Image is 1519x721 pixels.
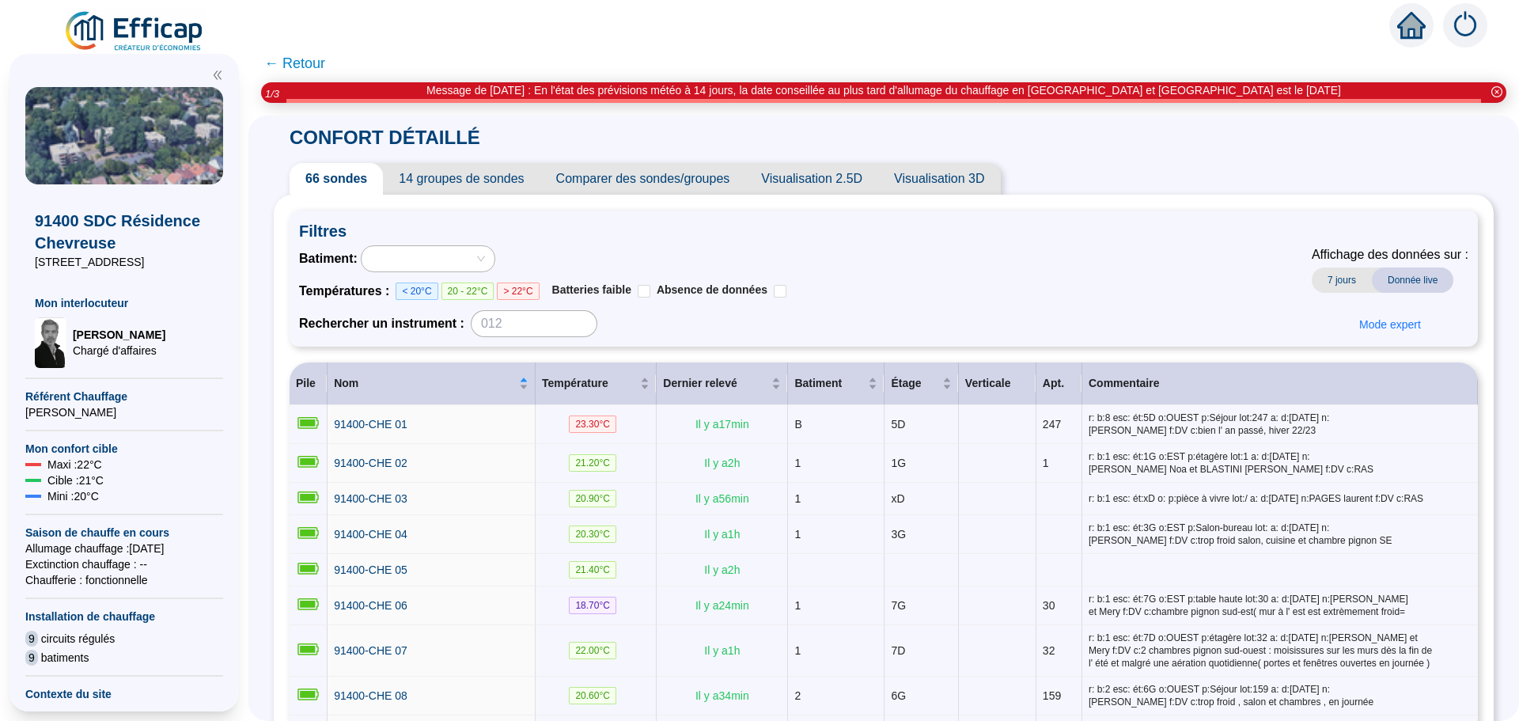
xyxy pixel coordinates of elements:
span: Filtres [299,220,1468,242]
span: 3G [891,528,906,541]
span: 7 jours [1312,268,1372,293]
span: Installation de chauffage [25,609,223,624]
a: 91400-CHE 04 [334,526,407,543]
span: 1 [794,492,801,505]
span: Exctinction chauffage : -- [25,556,223,572]
span: 247 [1043,418,1061,431]
span: 91400-CHE 08 [334,689,407,702]
span: Visualisation 2.5D [745,163,878,195]
span: r: b:1 esc: ét:7D o:OUEST p:étagère lot:32 a: d:[DATE] n:[PERSON_NAME] et Mery f:DV c:2 chambres ... [1089,632,1472,670]
span: Nom [334,375,516,392]
span: 91400-CHE 02 [334,457,407,469]
span: Il y a 56 min [695,492,749,505]
th: Dernier relevé [657,362,788,405]
span: home [1397,11,1426,40]
span: 7G [891,599,906,612]
span: Saison de chauffe en cours [25,525,223,541]
th: Apt. [1036,362,1082,405]
span: Cible : 21 °C [47,472,104,488]
img: efficap energie logo [63,9,206,54]
span: Visualisation 3D [878,163,1000,195]
span: Il y a 1 h [704,528,740,541]
span: r: b:1 esc: ét:7G o:EST p:table haute lot:30 a: d:[DATE] n:[PERSON_NAME] et Mery f:DV c:chambre p... [1089,593,1472,618]
span: 91400-CHE 03 [334,492,407,505]
th: Batiment [788,362,885,405]
span: Batteries faible [552,283,631,296]
span: 1G [891,457,906,469]
th: Température [536,362,657,405]
span: Mode expert [1359,317,1421,333]
span: 21.40 °C [569,561,616,579]
span: 18.70 °C [569,597,616,614]
span: 1 [794,644,801,657]
a: 91400-CHE 06 [334,598,407,614]
img: alerts [1443,3,1487,47]
span: Référent Chauffage [25,389,223,404]
a: 91400-CHE 02 [334,455,407,472]
span: 5D [891,418,905,431]
span: 1 [794,457,801,469]
span: B [794,418,801,431]
span: Donnée live [1372,268,1453,293]
span: Mon interlocuteur [35,295,214,311]
span: r: b:8 esc: ét:5D o:OUEST p:Séjour lot:247 a: d:[DATE] n:[PERSON_NAME] f:DV c:bien l' an passé, h... [1089,412,1472,437]
span: < 20°C [396,283,438,300]
th: Étage [885,362,958,405]
span: Allumage chauffage : [DATE] [25,541,223,556]
span: 22.00 °C [569,642,616,659]
span: 20 - 22°C [441,283,494,300]
span: r: b:1 esc: ét:xD o: p:pièce à vivre lot:/ a: d:[DATE] n:PAGES laurent f:DV c:RAS [1089,492,1472,505]
span: Il y a 2 h [704,457,740,469]
a: 91400-CHE 03 [334,491,407,507]
span: xD [891,492,904,505]
span: Comparer des sondes/groupes [540,163,746,195]
span: 66 sondes [290,163,383,195]
span: Maxi : 22 °C [47,457,102,472]
span: 91400 SDC Résidence Chevreuse [35,210,214,254]
div: Message de [DATE] : En l'état des prévisions météo à 14 jours, la date conseillée au plus tard d'... [426,82,1341,99]
a: 91400-CHE 05 [334,562,407,579]
span: 7D [891,644,905,657]
span: r: b:2 esc: ét:6G o:OUEST p:Séjour lot:159 a: d:[DATE] n:[PERSON_NAME] f:DV c:trop froid , salon ... [1089,683,1472,708]
i: 1 / 3 [265,88,279,100]
span: 159 [1043,689,1061,702]
span: 91400-CHE 05 [334,564,407,576]
span: 91400-CHE 04 [334,528,407,541]
span: r: b:1 esc: ét:1G o:EST p:étagère lot:1 a: d:[DATE] n:[PERSON_NAME] Noa et BLASTINI [PERSON_NAME]... [1089,450,1472,476]
span: 9 [25,631,38,647]
a: 91400-CHE 07 [334,643,407,659]
span: 2 [794,689,801,702]
span: Batiment [794,375,865,392]
span: 21.20 °C [569,454,616,472]
span: circuits régulés [41,631,115,647]
span: [PERSON_NAME] [25,404,223,420]
span: [PERSON_NAME] [73,327,165,343]
span: Dernier relevé [663,375,768,392]
span: Batiment : [299,249,358,268]
img: Chargé d'affaires [35,317,66,368]
span: Il y a 2 h [704,564,740,576]
span: 1 [1043,457,1049,469]
span: 20.30 °C [569,526,616,543]
span: Contexte du site [25,686,223,702]
span: Affichage des données sur : [1312,245,1468,264]
th: Nom [328,362,536,405]
span: 91400-CHE 01 [334,418,407,431]
span: Il y a 1 h [704,644,740,657]
a: 91400-CHE 01 [334,416,407,433]
span: Il y a 24 min [695,599,749,612]
span: Étage [891,375,938,392]
span: Il y a 34 min [695,689,749,702]
span: Températures : [299,282,396,301]
span: Pile [296,377,316,389]
span: 20.60 °C [569,687,616,704]
span: Chaufferie : fonctionnelle [25,572,223,588]
span: 9 [25,650,38,666]
a: 91400-CHE 08 [334,688,407,704]
span: Mini : 20 °C [47,488,99,504]
span: close-circle [1491,86,1502,97]
span: double-left [212,70,223,81]
span: > 22°C [497,283,539,300]
span: 91400-CHE 07 [334,644,407,657]
span: 1 [794,599,801,612]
